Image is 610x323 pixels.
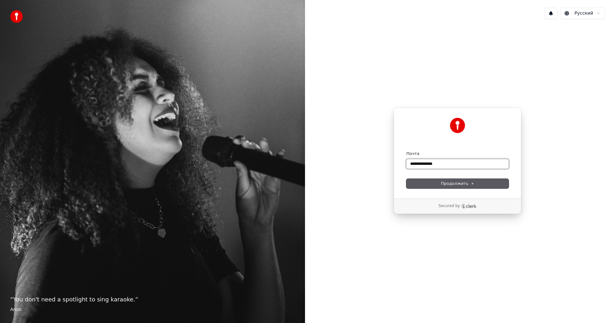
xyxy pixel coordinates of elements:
p: Secured by [438,204,460,209]
a: Clerk logo [461,204,477,208]
img: Youka [450,118,465,133]
p: “ You don't need a spotlight to sing karaoke. ” [10,295,295,304]
footer: Anon [10,306,295,313]
label: Почта [406,151,419,157]
span: Продолжить [441,181,474,186]
img: youka [10,10,23,23]
button: Продолжить [406,179,509,188]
